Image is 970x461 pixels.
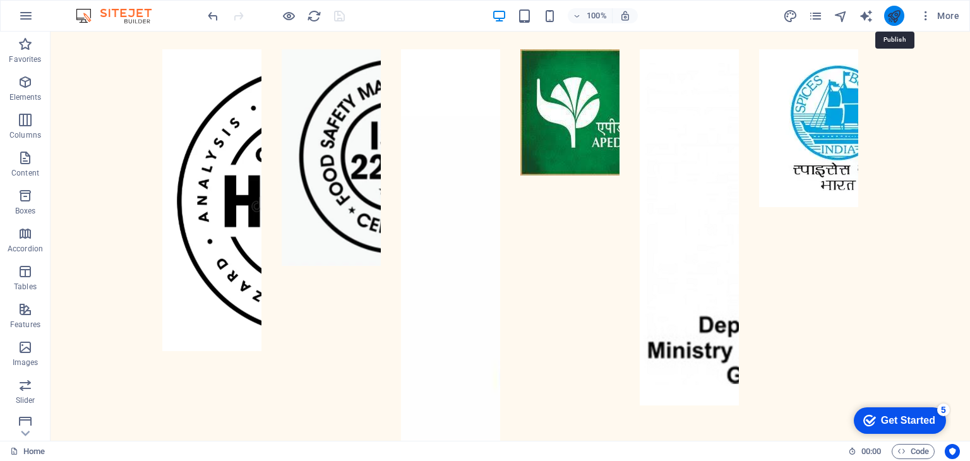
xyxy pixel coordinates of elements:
[206,9,220,23] i: Undo: Change favicon (Ctrl+Z)
[859,9,873,23] i: AI Writer
[709,18,866,176] img: spice-boardimage-v8gcguQ-YpGWxOVNFMnZuQ.webp
[8,244,43,254] p: Accordion
[859,8,874,23] button: text_generator
[808,8,823,23] button: pages
[11,168,39,178] p: Content
[884,6,904,26] button: publish
[9,54,41,64] p: Favorites
[568,8,613,23] button: 100%
[73,8,167,23] img: Editor Logo
[14,282,37,292] p: Tables
[892,444,935,459] button: Code
[589,18,945,374] img: DGFT
[16,395,35,405] p: Slider
[15,206,36,216] p: Boxes
[37,14,92,25] div: Get Started
[834,8,849,23] button: navigator
[306,8,321,23] button: reload
[919,9,959,22] span: More
[9,92,42,102] p: Elements
[13,357,39,368] p: Images
[9,130,41,140] p: Columns
[783,9,798,23] i: Design (Ctrl+Alt+Y)
[205,8,220,23] button: undo
[834,9,848,23] i: Navigator
[783,8,798,23] button: design
[808,9,823,23] i: Pages (Ctrl+Alt+S)
[470,18,596,144] img: APEDA
[587,8,607,23] h6: 100%
[861,444,881,459] span: 00 00
[870,446,872,456] span: :
[112,18,414,320] img: HACCP
[10,444,45,459] a: Click to cancel selection. Double-click to open Pages
[10,6,102,33] div: Get Started 5 items remaining, 0% complete
[231,18,448,234] img: ISO
[93,3,106,15] div: 5
[945,444,960,459] button: Usercentrics
[914,6,964,26] button: More
[897,444,929,459] span: Code
[848,444,882,459] h6: Session time
[10,320,40,330] p: Features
